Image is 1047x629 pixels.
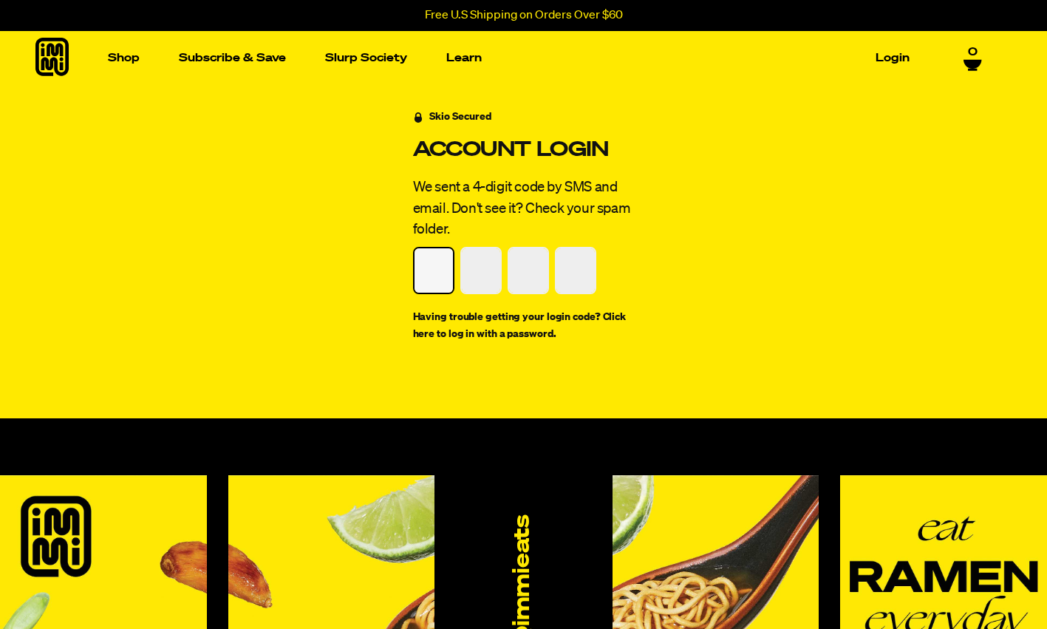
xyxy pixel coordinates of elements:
[319,47,413,69] a: Slurp Society
[964,46,982,71] a: 0
[968,46,978,59] span: 0
[425,9,623,22] p: Free U.S Shipping on Orders Over $60
[415,248,453,293] input: Please enter your pin code
[173,47,292,69] a: Subscribe & Save
[413,109,491,137] a: Skio Secured
[556,248,595,293] input: Please enter your pin code
[413,112,423,123] svg: Security
[870,47,915,69] a: Login
[413,312,627,339] a: Having trouble getting your login code? Click here to log in with a password.
[102,47,146,69] a: Shop
[440,47,488,69] a: Learn
[509,248,548,293] input: Please enter your pin code
[462,248,500,293] input: Please enter your pin code
[413,137,635,163] h2: Account Login
[413,180,631,237] span: We sent a 4-digit code by SMS and email. Don't see it? Check your spam folder.
[429,109,491,125] div: Skio Secured
[102,31,915,85] nav: Main navigation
